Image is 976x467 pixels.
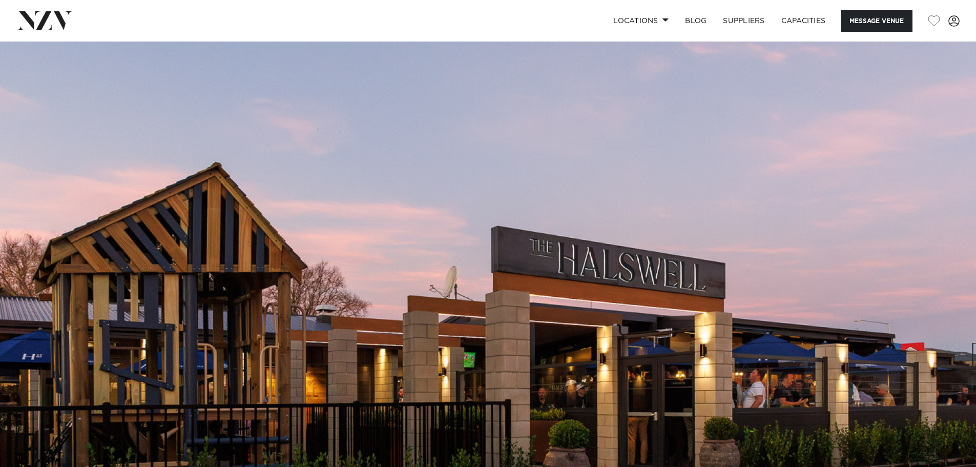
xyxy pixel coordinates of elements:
a: BLOG [677,10,715,32]
a: Capacities [773,10,834,32]
img: nzv-logo.png [16,11,72,30]
a: SUPPLIERS [715,10,773,32]
button: Message Venue [841,10,912,32]
a: Locations [605,10,677,32]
